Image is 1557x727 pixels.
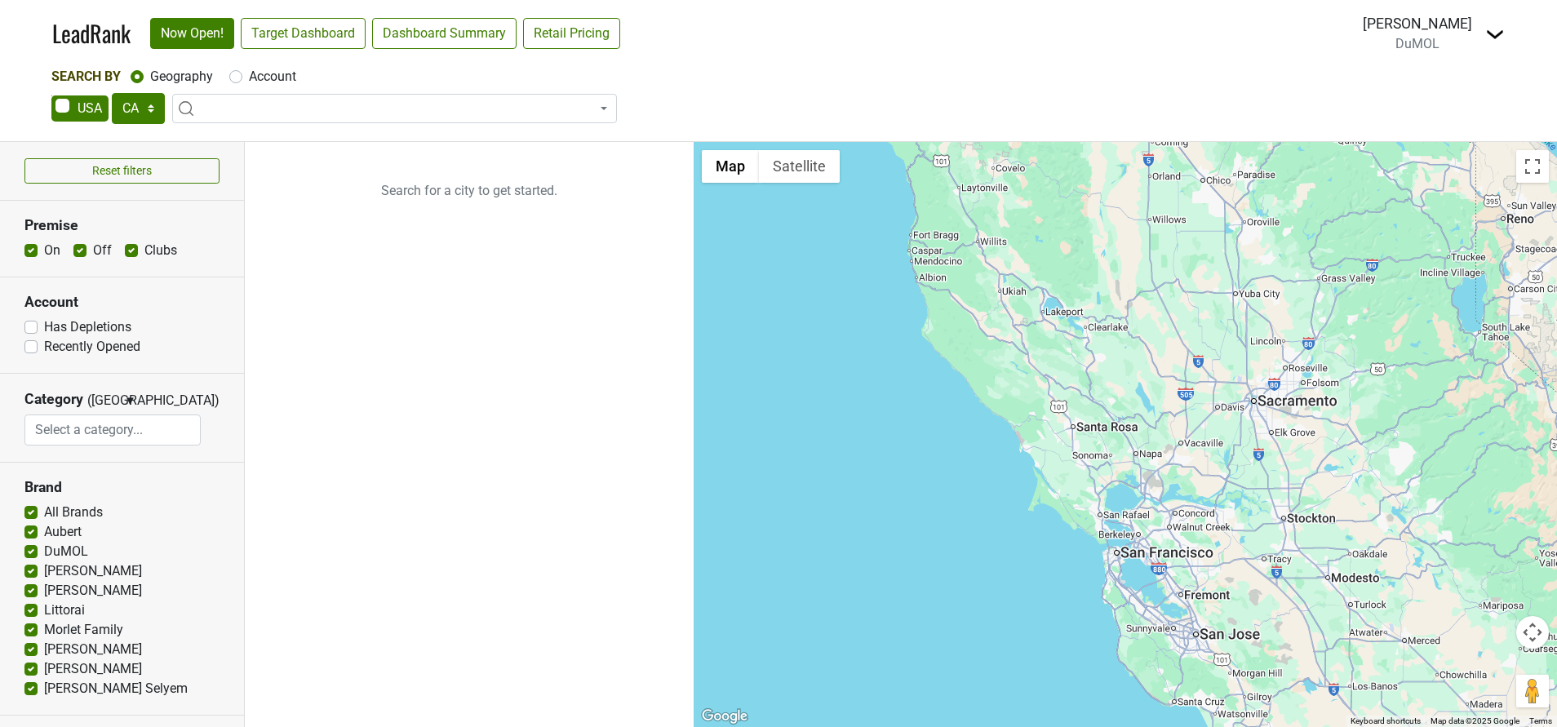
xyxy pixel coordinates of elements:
[44,503,103,522] label: All Brands
[1516,675,1549,707] button: Drag Pegman onto the map to open Street View
[1516,150,1549,183] button: Toggle fullscreen view
[1363,13,1472,34] div: [PERSON_NAME]
[698,706,752,727] a: Open this area in Google Maps (opens a new window)
[144,241,177,260] label: Clubs
[124,393,136,408] span: ▼
[44,317,131,337] label: Has Depletions
[1485,24,1505,44] img: Dropdown Menu
[44,601,85,620] label: Littorai
[249,67,296,86] label: Account
[44,337,140,357] label: Recently Opened
[44,659,142,679] label: [PERSON_NAME]
[44,581,142,601] label: [PERSON_NAME]
[523,18,620,49] a: Retail Pricing
[372,18,517,49] a: Dashboard Summary
[25,414,200,446] input: Select a category...
[150,67,213,86] label: Geography
[44,522,82,542] label: Aubert
[24,294,220,311] h3: Account
[44,542,88,561] label: DuMOL
[44,241,60,260] label: On
[1529,716,1552,725] a: Terms (opens in new tab)
[44,561,142,581] label: [PERSON_NAME]
[87,391,120,414] span: ([GEOGRAPHIC_DATA])
[1431,716,1519,725] span: Map data ©2025 Google
[24,217,220,234] h3: Premise
[245,142,694,240] p: Search for a city to get started.
[150,18,234,49] a: Now Open!
[44,620,123,640] label: Morlet Family
[241,18,366,49] a: Target Dashboard
[52,16,131,51] a: LeadRank
[24,391,83,408] h3: Category
[44,640,142,659] label: [PERSON_NAME]
[93,241,112,260] label: Off
[24,158,220,184] button: Reset filters
[1516,616,1549,649] button: Map camera controls
[759,150,840,183] button: Show satellite imagery
[24,479,220,496] h3: Brand
[1395,36,1439,51] span: DuMOL
[44,679,188,698] label: [PERSON_NAME] Selyem
[702,150,759,183] button: Show street map
[51,69,121,84] span: Search By
[698,706,752,727] img: Google
[1351,716,1421,727] button: Keyboard shortcuts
